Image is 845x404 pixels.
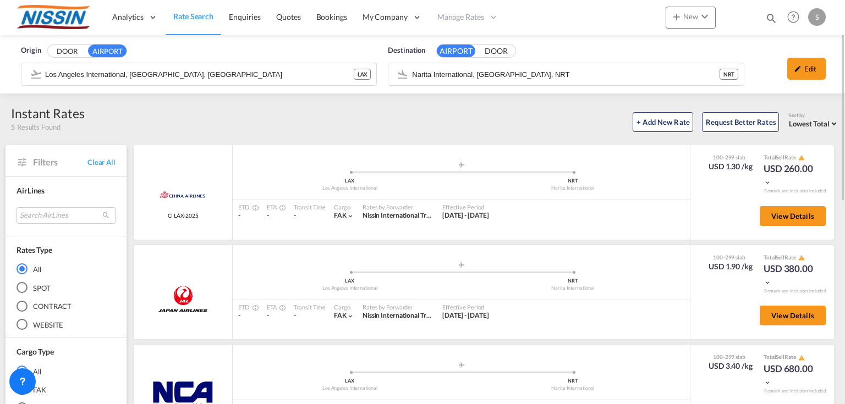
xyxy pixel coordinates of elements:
[17,319,116,330] md-radio-button: WEBSITE
[388,63,743,85] md-input-container: Narita International, Tokyo, NRT
[670,12,711,21] span: New
[249,305,256,311] md-icon: Estimated Time Of Departure
[363,211,481,219] span: Nissin International Transport USA (Trial)
[666,7,716,29] button: icon-plus 400-fgNewicon-chevron-down
[17,282,116,293] md-radio-button: SPOT
[158,181,208,209] img: China Airlines Ltd.
[787,58,826,80] div: icon-pencilEdit
[797,153,805,162] button: icon-alert
[784,8,803,26] span: Help
[462,278,685,285] div: NRT
[670,10,683,23] md-icon: icon-plus 400-fg
[238,303,256,311] div: ETD
[229,12,261,21] span: Enquiries
[294,311,326,320] div: -
[267,303,283,311] div: ETA
[168,212,199,219] span: CI LAX-2025
[776,353,784,360] span: Sell
[756,288,834,294] div: Remark and Inclusion included
[756,188,834,194] div: Remark and Inclusion included
[388,45,425,56] span: Destination
[238,178,462,185] div: LAX
[294,211,326,220] div: -
[17,301,116,312] md-radio-button: CONTRACT
[316,12,347,21] span: Bookings
[798,254,805,261] md-icon: icon-alert
[437,45,475,57] button: AIRPORT
[771,212,814,220] span: View Details
[363,203,431,211] div: Rates by Forwarder
[794,65,802,73] md-icon: icon-pencil
[112,12,144,23] span: Analytics
[294,303,326,311] div: Transit Time
[764,179,771,186] md-icon: icon-chevron-down
[764,262,819,289] div: USD 380.00
[477,45,515,58] button: DOOR
[17,245,52,256] div: Rates Type
[17,366,116,377] md-radio-button: All
[21,63,376,85] md-input-container: Los Angeles International, Los Angeles, LAX
[702,112,779,132] button: Request Better Rates
[798,154,805,161] md-icon: icon-alert
[17,186,45,195] span: AirLines
[267,203,283,211] div: ETA
[698,10,711,23] md-icon: icon-chevron-down
[412,66,720,82] input: Search by Airport
[238,185,462,192] div: Los Angeles International
[442,211,489,219] span: [DATE] - [DATE]
[760,206,826,226] button: View Details
[363,12,408,23] span: My Company
[363,211,431,220] div: Nissin International Transport USA (Trial)
[238,211,240,219] span: -
[455,162,468,168] md-icon: assets/icons/custom/roll-o-plane.svg
[797,253,805,262] button: icon-alert
[238,378,462,385] div: LAX
[17,384,116,395] md-radio-button: FAK
[334,203,354,211] div: Cargo
[334,311,347,319] span: FAK
[764,353,819,362] div: Total Rate
[17,263,116,274] md-radio-button: All
[633,112,693,132] button: + Add New Rate
[462,185,685,192] div: Narita International
[455,362,468,368] md-icon: assets/icons/custom/roll-o-plane.svg
[808,8,826,26] div: S
[17,346,54,357] div: Cargo Type
[21,45,41,56] span: Origin
[709,361,753,372] div: USD 3.40 /kg
[17,5,91,30] img: 485da9108dca11f0a63a77e390b9b49c.jpg
[764,379,771,386] md-icon: icon-chevron-down
[789,119,830,128] span: Lowest Total
[238,385,462,392] div: Los Angeles International
[363,303,431,311] div: Rates by Forwarder
[720,69,738,80] div: NRT
[462,378,685,385] div: NRT
[776,254,784,261] span: Sell
[709,161,753,172] div: USD 1.30 /kg
[238,203,256,211] div: ETD
[11,122,61,132] span: 5 Results Found
[276,204,283,211] md-icon: Estimated Time Of Arrival
[267,311,269,319] span: -
[797,353,805,362] button: icon-alert
[363,311,481,319] span: Nissin International Transport USA (Trial)
[276,12,300,21] span: Quotes
[238,311,240,319] span: -
[354,69,371,80] div: LAX
[249,204,256,211] md-icon: Estimated Time Of Departure
[764,253,819,262] div: Total Rate
[48,45,86,58] button: DOOR
[756,388,834,394] div: Remark and Inclusion included
[334,303,354,311] div: Cargo
[706,353,753,361] div: 100-299 slab
[334,211,347,219] span: FAK
[765,12,777,24] md-icon: icon-magnify
[789,112,839,119] div: Sort by
[238,278,462,285] div: LAX
[462,385,685,392] div: Narita International
[87,157,116,167] span: Clear All
[798,355,805,361] md-icon: icon-alert
[764,153,819,162] div: Total Rate
[442,203,489,211] div: Effective Period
